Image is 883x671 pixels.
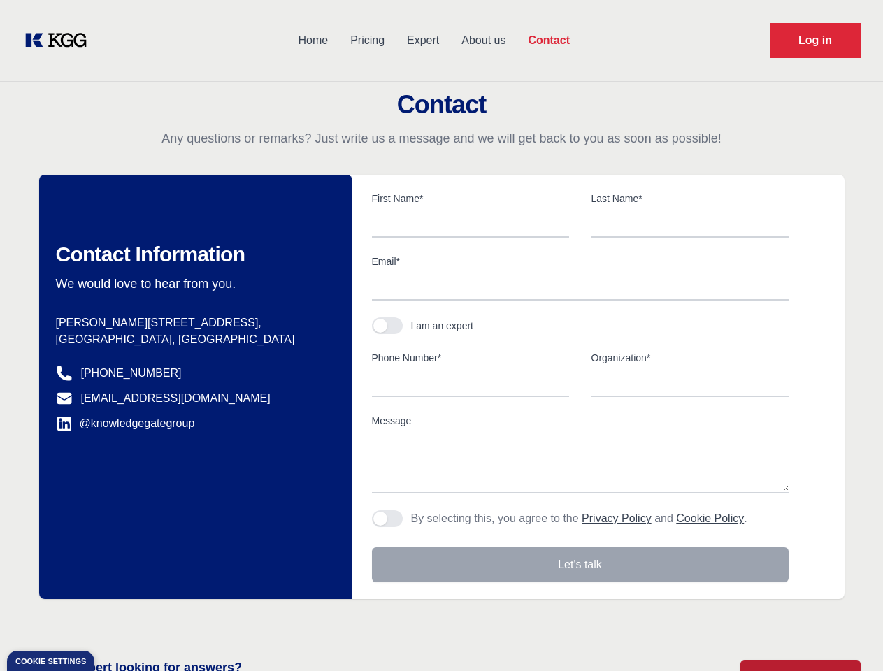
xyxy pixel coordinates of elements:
a: Pricing [339,22,396,59]
div: I am an expert [411,319,474,333]
label: Last Name* [591,192,789,205]
button: Let's talk [372,547,789,582]
label: Organization* [591,351,789,365]
label: Email* [372,254,789,268]
p: [GEOGRAPHIC_DATA], [GEOGRAPHIC_DATA] [56,331,330,348]
label: Message [372,414,789,428]
p: By selecting this, you agree to the and . [411,510,747,527]
a: Privacy Policy [582,512,652,524]
iframe: Chat Widget [813,604,883,671]
div: Cookie settings [15,658,86,665]
a: Expert [396,22,450,59]
a: Contact [517,22,581,59]
label: Phone Number* [372,351,569,365]
h2: Contact [17,91,866,119]
a: KOL Knowledge Platform: Talk to Key External Experts (KEE) [22,29,98,52]
a: [PHONE_NUMBER] [81,365,182,382]
a: Request Demo [770,23,861,58]
a: [EMAIL_ADDRESS][DOMAIN_NAME] [81,390,271,407]
a: @knowledgegategroup [56,415,195,432]
p: [PERSON_NAME][STREET_ADDRESS], [56,315,330,331]
label: First Name* [372,192,569,205]
a: Home [287,22,339,59]
h2: Contact Information [56,242,330,267]
a: About us [450,22,517,59]
p: We would love to hear from you. [56,275,330,292]
p: Any questions or remarks? Just write us a message and we will get back to you as soon as possible! [17,130,866,147]
a: Cookie Policy [676,512,744,524]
